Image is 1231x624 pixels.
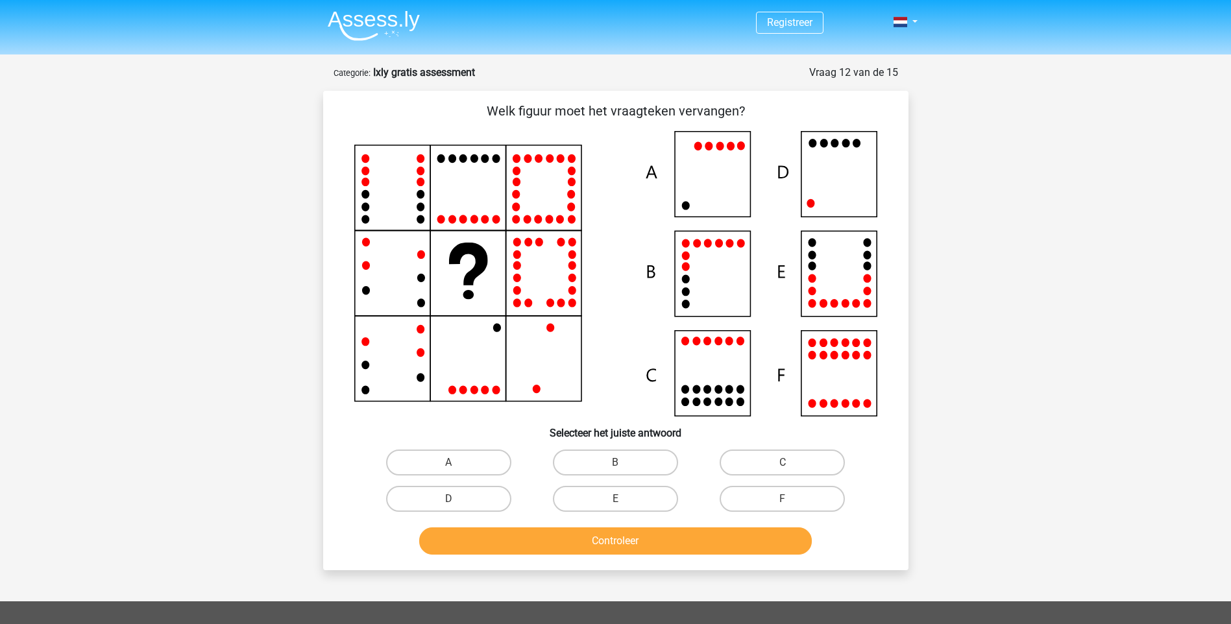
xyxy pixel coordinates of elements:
label: D [386,486,511,512]
label: B [553,450,678,475]
a: Registreer [767,16,812,29]
button: Controleer [419,527,812,555]
img: Assessly [328,10,420,41]
small: Categorie: [334,68,371,78]
label: E [553,486,678,512]
label: A [386,450,511,475]
strong: Ixly gratis assessment [373,66,475,78]
h6: Selecteer het juiste antwoord [344,416,888,439]
label: F [720,486,845,512]
p: Welk figuur moet het vraagteken vervangen? [344,101,888,121]
label: C [720,450,845,475]
div: Vraag 12 van de 15 [809,65,898,80]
